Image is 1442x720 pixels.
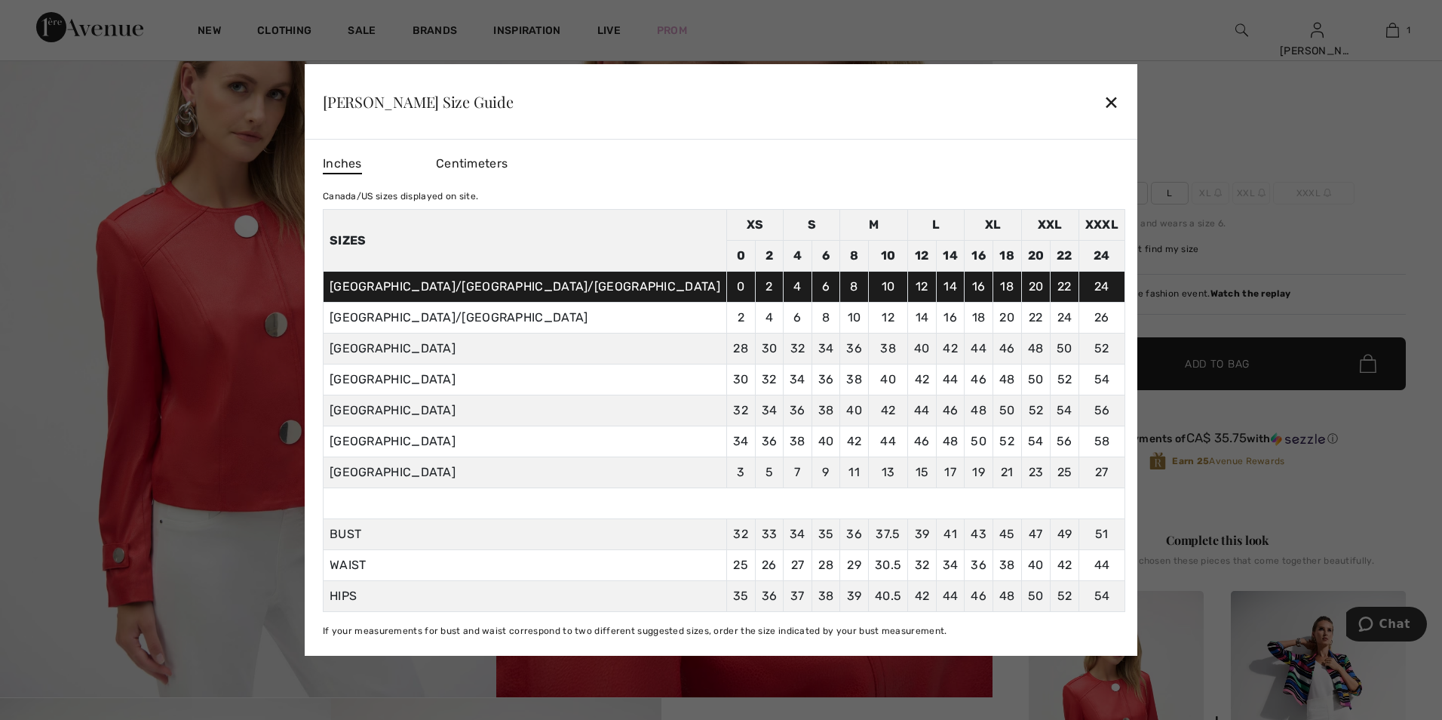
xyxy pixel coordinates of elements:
td: 46 [936,395,965,426]
td: 30 [755,334,784,365]
td: 36 [840,334,869,365]
td: 8 [840,272,869,303]
span: 51 [1095,527,1109,541]
td: 20 [1021,241,1051,272]
td: 48 [936,426,965,457]
td: 16 [965,241,993,272]
td: 38 [784,426,812,457]
td: 46 [993,334,1021,365]
span: 35 [818,527,834,541]
span: 34 [790,527,805,541]
td: 10 [868,241,907,272]
td: 48 [993,365,1021,395]
span: 34 [943,558,959,572]
span: 36 [846,527,862,541]
span: Chat [33,11,64,24]
span: 42 [1057,558,1072,572]
div: [PERSON_NAME] Size Guide [323,94,514,109]
span: 39 [847,589,862,603]
td: 2 [755,241,784,272]
td: 52 [1078,334,1124,365]
td: 44 [936,365,965,395]
td: S [784,210,840,241]
span: 36 [971,558,986,572]
td: HIPS [323,581,726,612]
span: 35 [733,589,749,603]
td: 26 [1078,303,1124,334]
td: M [840,210,908,241]
td: WAIST [323,550,726,581]
td: XS [726,210,783,241]
td: 16 [936,303,965,334]
td: 32 [726,395,755,426]
td: 52 [1021,395,1051,426]
td: 22 [1051,272,1079,303]
td: 27 [1078,457,1124,488]
span: 38 [818,589,834,603]
td: 11 [840,457,869,488]
span: 39 [915,527,930,541]
span: 32 [733,527,748,541]
span: 26 [762,558,777,572]
td: 20 [993,303,1021,334]
td: 18 [993,272,1021,303]
td: 42 [840,426,869,457]
td: 32 [784,334,812,365]
td: 40 [868,365,907,395]
td: 40 [812,426,840,457]
td: 48 [1021,334,1051,365]
td: [GEOGRAPHIC_DATA]/[GEOGRAPHIC_DATA] [323,303,726,334]
span: 30.5 [875,558,901,572]
td: 6 [812,241,840,272]
td: 48 [965,395,993,426]
td: 20 [1021,272,1051,303]
td: 36 [812,365,840,395]
td: XL [965,210,1021,241]
td: 34 [755,395,784,426]
td: BUST [323,519,726,550]
td: 24 [1078,241,1124,272]
td: 38 [840,365,869,395]
td: 14 [908,303,937,334]
td: 4 [784,241,812,272]
td: 23 [1021,457,1051,488]
div: Canada/US sizes displayed on site. [323,189,1125,203]
span: 43 [971,527,986,541]
td: 3 [726,457,755,488]
span: 46 [971,589,986,603]
td: [GEOGRAPHIC_DATA] [323,334,726,365]
span: 44 [943,589,959,603]
td: 15 [908,457,937,488]
span: 52 [1057,589,1072,603]
td: 24 [1078,272,1124,303]
td: 46 [965,365,993,395]
td: 7 [784,457,812,488]
td: 0 [726,272,755,303]
span: 40.5 [875,589,901,603]
td: [GEOGRAPHIC_DATA] [323,395,726,426]
td: 9 [812,457,840,488]
td: 22 [1051,241,1079,272]
td: 5 [755,457,784,488]
td: 36 [755,426,784,457]
td: 14 [936,241,965,272]
td: 52 [1051,365,1079,395]
td: 2 [755,272,784,303]
td: 34 [784,365,812,395]
td: [GEOGRAPHIC_DATA] [323,426,726,457]
td: 30 [726,365,755,395]
span: 48 [999,589,1015,603]
td: 56 [1078,395,1124,426]
span: 27 [791,558,805,572]
td: 34 [726,426,755,457]
td: 54 [1078,365,1124,395]
span: 33 [762,527,778,541]
span: 50 [1028,589,1044,603]
td: 54 [1051,395,1079,426]
td: 13 [868,457,907,488]
td: 28 [726,334,755,365]
td: 34 [812,334,840,365]
td: 2 [726,303,755,334]
td: 21 [993,457,1021,488]
td: 36 [784,395,812,426]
